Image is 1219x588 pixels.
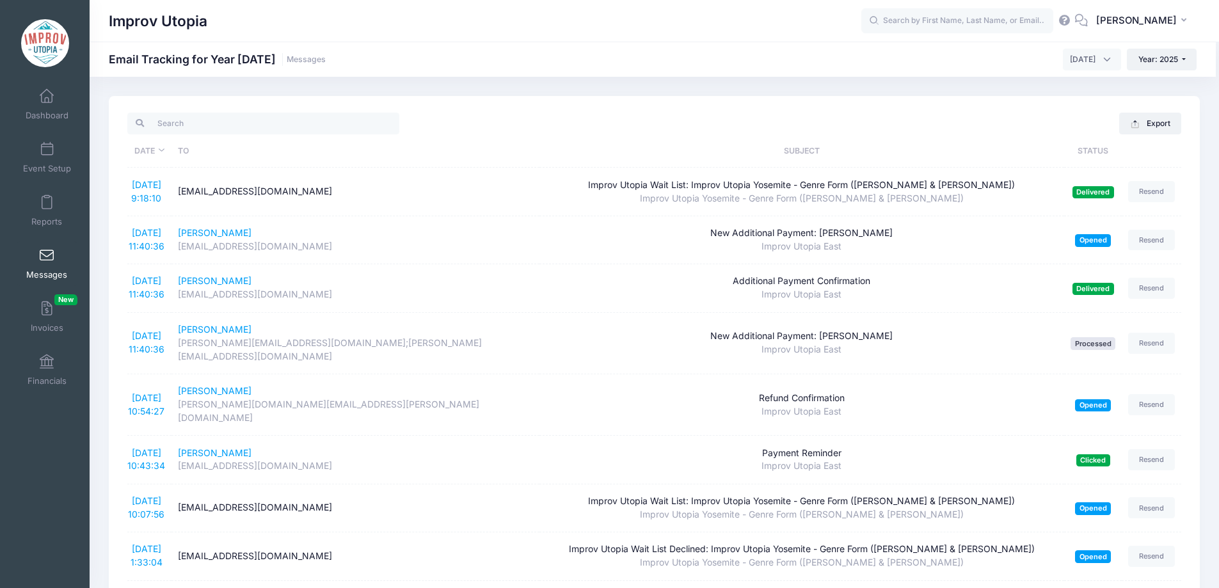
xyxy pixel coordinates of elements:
a: [DATE] 9:18:10 [131,179,161,203]
div: Payment Reminder [545,447,1058,460]
input: Search [127,113,399,134]
a: Financials [17,347,77,392]
span: Delivered [1072,283,1114,295]
th: Subject: activate to sort column ascending [539,134,1065,168]
div: [EMAIL_ADDRESS][DOMAIN_NAME] [178,288,533,301]
h1: Improv Utopia [109,6,207,36]
a: Resend [1128,278,1175,299]
div: Additional Payment Confirmation [545,274,1058,288]
th: To: activate to sort column ascending [171,134,539,168]
div: Improv Utopia Yosemite - Genre Form ([PERSON_NAME] & [PERSON_NAME]) [545,508,1058,521]
div: [EMAIL_ADDRESS][DOMAIN_NAME] [178,185,533,198]
div: Improv Utopia Yosemite - Genre Form ([PERSON_NAME] & [PERSON_NAME]) [545,192,1058,205]
a: Resend [1128,230,1175,251]
th: Date: activate to sort column ascending [127,134,171,168]
span: Reports [31,216,62,227]
a: Resend [1128,497,1175,518]
span: Processed [1071,337,1115,349]
div: Improv Utopia Wait List Declined: Improv Utopia Yosemite - Genre Form ([PERSON_NAME] & [PERSON_NA... [545,543,1058,556]
h1: Email Tracking for Year [DATE] [109,52,326,66]
button: Export [1119,113,1181,134]
div: [PERSON_NAME] [178,447,533,460]
span: New [54,294,77,305]
a: Resend [1128,546,1175,567]
span: Delivered [1072,186,1114,198]
span: Opened [1075,550,1111,562]
div: Improv Utopia East [545,459,1058,473]
div: New Additional Payment: [PERSON_NAME] [545,330,1058,343]
div: Improv Utopia East [545,240,1058,253]
button: [PERSON_NAME] [1088,6,1200,36]
a: Dashboard [17,82,77,127]
div: [PERSON_NAME] [178,226,533,240]
a: [DATE] 11:40:36 [129,275,164,299]
span: August 2025 [1063,49,1121,70]
a: [PERSON_NAME][EMAIL_ADDRESS][DOMAIN_NAME] [178,447,533,473]
div: [EMAIL_ADDRESS][DOMAIN_NAME] [178,240,533,253]
span: Opened [1075,502,1111,514]
div: [PERSON_NAME] [178,385,533,398]
span: Clicked [1076,454,1110,466]
div: Improv Utopia East [545,288,1058,301]
div: Improv Utopia Wait List: Improv Utopia Yosemite - Genre Form ([PERSON_NAME] & [PERSON_NAME]) [545,179,1058,192]
div: [PERSON_NAME] [178,274,533,288]
div: [PERSON_NAME][EMAIL_ADDRESS][DOMAIN_NAME];[PERSON_NAME][EMAIL_ADDRESS][DOMAIN_NAME] [178,337,533,363]
div: Improv Utopia Yosemite - Genre Form ([PERSON_NAME] & [PERSON_NAME]) [545,556,1058,569]
a: Resend [1128,394,1175,415]
a: [DATE] 10:07:56 [128,495,164,520]
a: [DATE] 10:54:27 [128,392,164,417]
th: Status: activate to sort column ascending [1064,134,1122,168]
a: Messages [17,241,77,286]
div: New Additional Payment: [PERSON_NAME] [545,226,1058,240]
div: [EMAIL_ADDRESS][DOMAIN_NAME] [178,459,533,473]
div: [PERSON_NAME] [178,323,533,337]
a: [PERSON_NAME][PERSON_NAME][DOMAIN_NAME][EMAIL_ADDRESS][PERSON_NAME][DOMAIN_NAME] [178,385,533,425]
a: [PERSON_NAME][PERSON_NAME][EMAIL_ADDRESS][DOMAIN_NAME];[PERSON_NAME][EMAIL_ADDRESS][DOMAIN_NAME] [178,323,533,363]
div: [EMAIL_ADDRESS][DOMAIN_NAME] [178,501,533,514]
span: Opened [1075,234,1111,246]
a: [PERSON_NAME][EMAIL_ADDRESS][DOMAIN_NAME] [178,274,533,301]
span: Event Setup [23,163,71,174]
span: Invoices [31,322,63,333]
a: Messages [287,55,326,65]
a: [DATE] 1:33:04 [131,543,163,568]
th: : activate to sort column ascending [1122,134,1181,168]
span: Dashboard [26,110,68,121]
div: [PERSON_NAME][DOMAIN_NAME][EMAIL_ADDRESS][PERSON_NAME][DOMAIN_NAME] [178,398,533,425]
button: Year: 2025 [1127,49,1197,70]
span: August 2025 [1070,54,1096,65]
div: Improv Utopia East [545,405,1058,418]
a: [PERSON_NAME][EMAIL_ADDRESS][DOMAIN_NAME] [178,226,533,253]
a: Resend [1128,333,1175,354]
span: Messages [26,269,67,280]
span: Year: 2025 [1138,54,1178,64]
div: Improv Utopia East [545,343,1058,356]
a: [DATE] 11:40:36 [129,227,164,251]
a: [DATE] 10:43:34 [127,447,165,472]
div: Refund Confirmation [545,392,1058,405]
a: Reports [17,188,77,233]
span: Financials [28,376,67,386]
a: Resend [1128,449,1175,470]
img: Improv Utopia [21,19,69,67]
div: [EMAIL_ADDRESS][DOMAIN_NAME] [178,550,533,563]
a: [DATE] 11:40:36 [129,330,164,354]
a: InvoicesNew [17,294,77,339]
span: [PERSON_NAME] [1096,13,1177,28]
input: Search by First Name, Last Name, or Email... [861,8,1053,34]
div: Improv Utopia Wait List: Improv Utopia Yosemite - Genre Form ([PERSON_NAME] & [PERSON_NAME]) [545,495,1058,508]
a: Resend [1128,181,1175,202]
span: Opened [1075,399,1111,411]
a: Event Setup [17,135,77,180]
